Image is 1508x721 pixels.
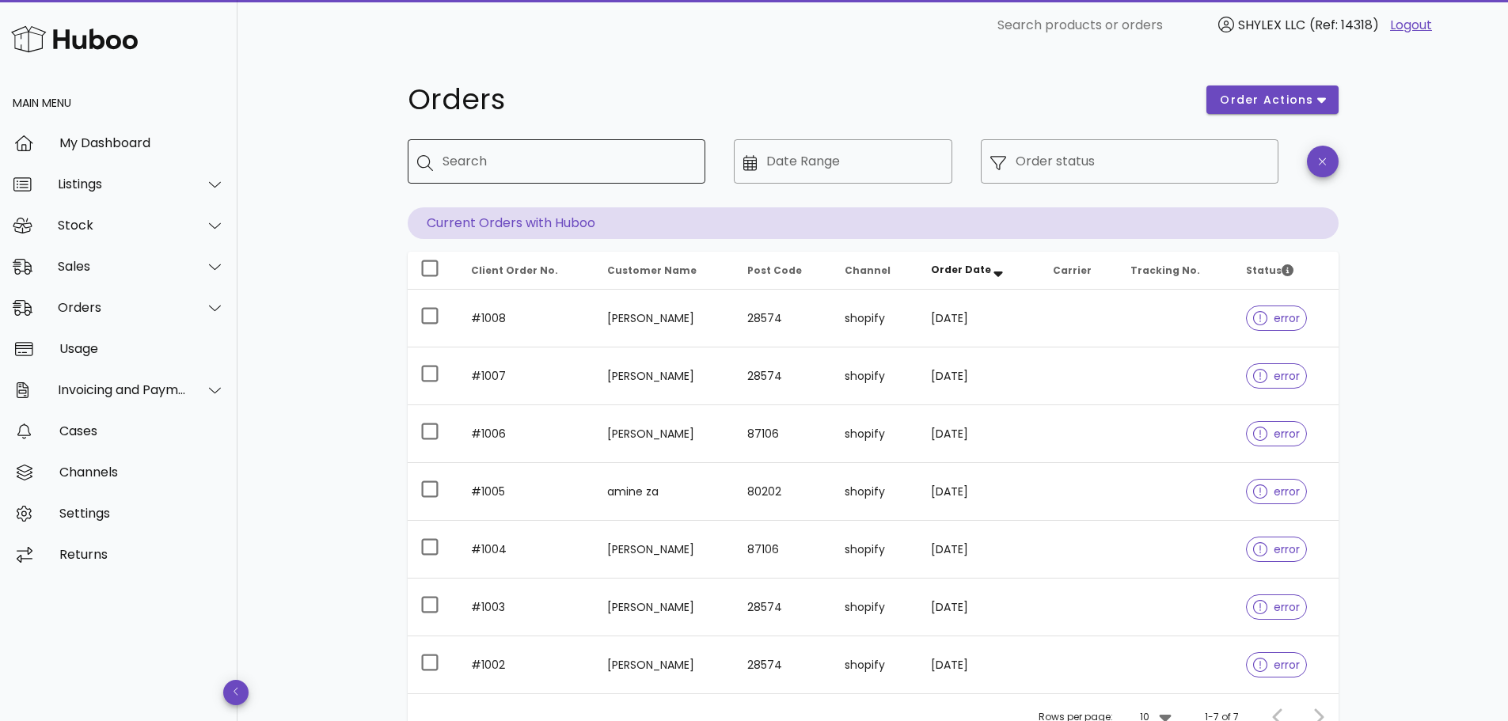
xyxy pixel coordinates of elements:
th: Customer Name [594,252,735,290]
th: Channel [832,252,919,290]
div: Settings [59,506,225,521]
td: shopify [832,347,919,405]
span: Carrier [1053,264,1092,277]
span: Tracking No. [1130,264,1200,277]
td: shopify [832,405,919,463]
img: Huboo Logo [11,22,138,56]
td: [DATE] [918,347,1039,405]
div: Stock [58,218,187,233]
td: amine za [594,463,735,521]
span: (Ref: 14318) [1309,16,1379,34]
td: 28574 [735,636,832,693]
td: shopify [832,290,919,347]
td: #1003 [458,579,595,636]
td: [PERSON_NAME] [594,636,735,693]
td: [DATE] [918,521,1039,579]
td: [DATE] [918,636,1039,693]
td: [DATE] [918,463,1039,521]
span: Status [1246,264,1293,277]
td: 28574 [735,579,832,636]
td: [PERSON_NAME] [594,579,735,636]
td: shopify [832,636,919,693]
div: Channels [59,465,225,480]
div: Cases [59,423,225,438]
span: error [1253,486,1300,497]
span: error [1253,428,1300,439]
span: error [1253,544,1300,555]
td: #1008 [458,290,595,347]
span: Customer Name [607,264,697,277]
p: Current Orders with Huboo [408,207,1339,239]
td: 80202 [735,463,832,521]
td: #1007 [458,347,595,405]
td: shopify [832,521,919,579]
a: Logout [1390,16,1432,35]
div: Orders [58,300,187,315]
div: Listings [58,176,187,192]
td: shopify [832,463,919,521]
span: SHYLEX LLC [1238,16,1305,34]
td: [DATE] [918,290,1039,347]
td: 28574 [735,290,832,347]
td: #1005 [458,463,595,521]
th: Post Code [735,252,832,290]
td: shopify [832,579,919,636]
td: [PERSON_NAME] [594,290,735,347]
th: Client Order No. [458,252,595,290]
div: Sales [58,259,187,274]
div: Returns [59,547,225,562]
th: Carrier [1040,252,1119,290]
th: Status [1233,252,1338,290]
th: Tracking No. [1118,252,1233,290]
div: Invoicing and Payments [58,382,187,397]
button: order actions [1206,85,1338,114]
div: Usage [59,341,225,356]
td: [PERSON_NAME] [594,405,735,463]
span: Order Date [931,263,991,276]
td: [PERSON_NAME] [594,347,735,405]
span: error [1253,313,1300,324]
th: Order Date: Sorted descending. Activate to remove sorting. [918,252,1039,290]
td: #1002 [458,636,595,693]
td: #1006 [458,405,595,463]
td: 87106 [735,405,832,463]
span: order actions [1219,92,1314,108]
span: error [1253,370,1300,381]
span: Client Order No. [471,264,558,277]
td: #1004 [458,521,595,579]
h1: Orders [408,85,1188,114]
td: 28574 [735,347,832,405]
td: 87106 [735,521,832,579]
span: Channel [845,264,891,277]
div: My Dashboard [59,135,225,150]
span: error [1253,659,1300,670]
span: error [1253,601,1300,613]
span: Post Code [747,264,802,277]
td: [DATE] [918,579,1039,636]
td: [PERSON_NAME] [594,521,735,579]
td: [DATE] [918,405,1039,463]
